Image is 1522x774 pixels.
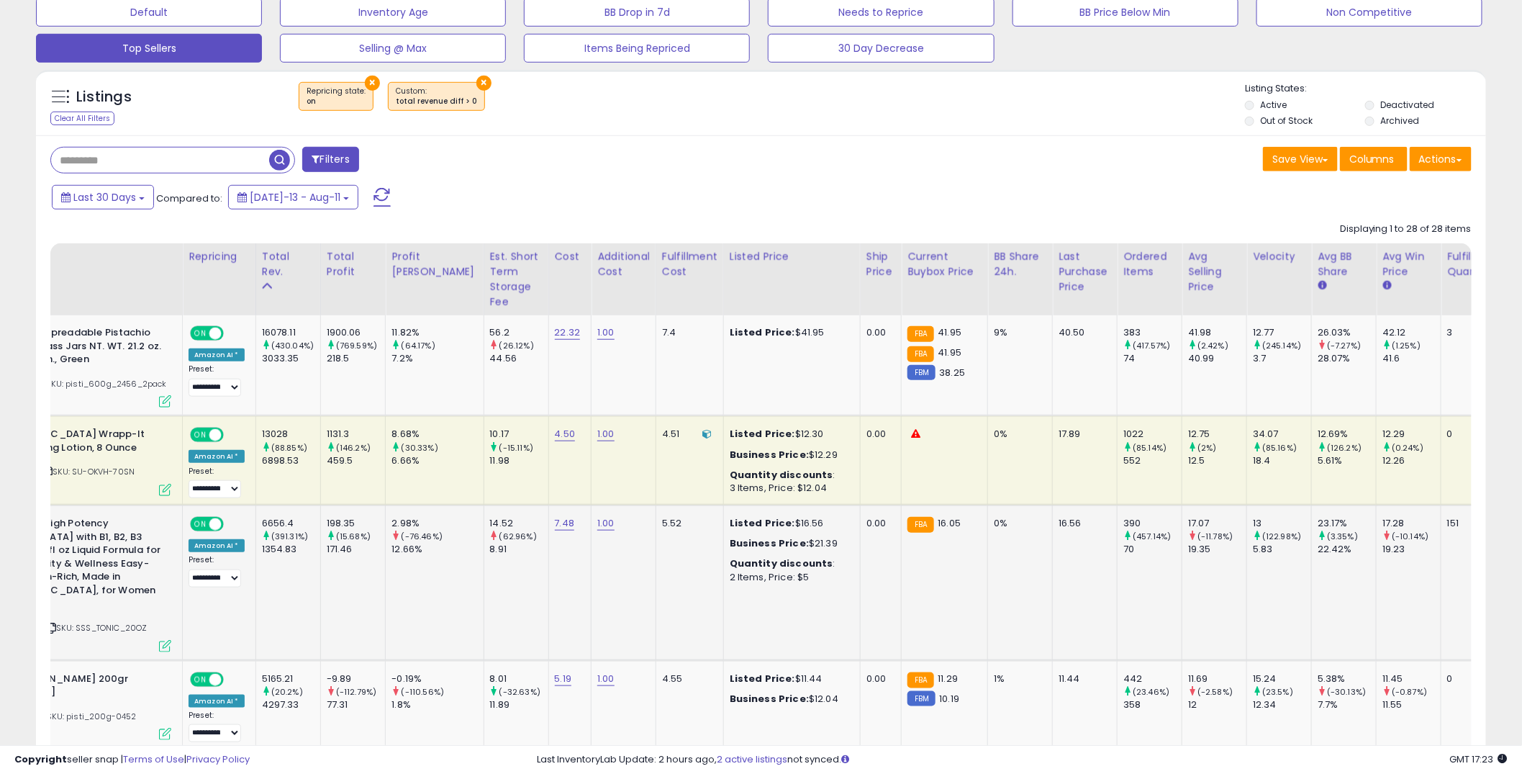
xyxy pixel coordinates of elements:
div: seller snap | | [14,753,250,767]
small: Avg BB Share. [1318,279,1326,292]
div: 12.5 [1188,454,1246,467]
div: 19.35 [1188,543,1246,556]
small: (-11.78%) [1197,531,1233,542]
b: Quantity discounts [730,468,833,482]
div: 4.55 [662,672,712,685]
div: 12.75 [1188,428,1246,441]
div: 13028 [262,428,320,441]
small: (-7.27%) [1327,340,1361,351]
div: BB Share 24h. [994,249,1046,279]
small: (146.2%) [336,442,371,454]
div: $11.44 [730,672,849,685]
div: 12.66% [391,543,483,556]
div: 0 [1447,428,1492,441]
span: | SKU: SSS_TONIC_20OZ [45,622,148,634]
div: Preset: [189,711,245,743]
div: 2 Items, Price: $5 [730,571,849,584]
span: | SKU: pisti_200g-0452 [35,711,137,722]
div: 22.42% [1318,543,1376,556]
div: 0 [1447,672,1492,685]
div: 390 [1123,517,1182,530]
small: (417.57%) [1133,340,1170,351]
div: Est. Short Term Storage Fee [490,249,543,310]
span: ON [191,429,209,441]
div: 0% [994,428,1041,441]
div: Listed Price [730,249,854,264]
div: Ship Price [866,249,895,279]
span: Repricing state : [307,86,366,107]
div: 11.89 [490,698,548,711]
small: (-30.13%) [1327,686,1366,698]
a: 4.50 [555,427,576,441]
div: 70 [1123,543,1182,556]
div: 13 [1253,517,1311,530]
div: 218.5 [327,352,386,365]
small: (64.17%) [402,340,435,351]
label: Active [1260,99,1287,111]
small: FBA [907,517,934,533]
b: Listed Price: [730,325,795,339]
div: Additional Cost [597,249,650,279]
div: 0.00 [866,517,890,530]
button: Save View [1263,147,1338,171]
div: 1% [994,672,1041,685]
div: Last Purchase Price [1059,249,1111,294]
div: $21.39 [730,537,849,550]
small: (-15.11%) [499,442,533,454]
small: FBM [907,691,936,706]
span: 11.29 [938,672,958,685]
div: Total Rev. [262,249,314,279]
label: Out of Stock [1260,114,1313,127]
small: (20.2%) [271,686,303,698]
small: (-112.79%) [336,686,377,698]
div: Total Profit [327,249,380,279]
div: 8.91 [490,543,548,556]
small: (23.5%) [1262,686,1293,698]
div: 6.66% [391,454,483,467]
div: Fulfillment Cost [662,249,717,279]
span: OFF [222,518,245,531]
small: (-76.46%) [402,531,443,542]
div: -0.19% [391,672,483,685]
div: 34.07 [1253,428,1311,441]
small: (-0.87%) [1392,686,1427,698]
button: 30 Day Decrease [768,34,994,63]
div: 12.69% [1318,428,1376,441]
div: 17.07 [1188,517,1246,530]
small: (15.68%) [336,531,371,542]
small: FBA [907,672,934,688]
div: 11.69 [1188,672,1246,685]
div: 17.28 [1382,517,1441,530]
b: Business Price: [730,692,809,706]
span: Last 30 Days [73,190,136,204]
b: Business Price: [730,448,809,462]
span: | SKU: pisti_600g_2456_2pack [35,378,167,390]
small: (1.25%) [1392,340,1421,351]
small: (88.85%) [271,442,307,454]
a: 22.32 [555,325,581,340]
label: Deactivated [1380,99,1434,111]
div: 12.29 [1382,428,1441,441]
span: OFF [222,328,245,340]
div: 151 [1447,517,1492,530]
div: 8.68% [391,428,483,441]
div: 1354.83 [262,543,320,556]
div: 8.01 [490,672,548,685]
button: Top Sellers [36,34,262,63]
span: 16.05 [938,516,961,530]
small: (457.14%) [1133,531,1171,542]
div: 11.44 [1059,672,1106,685]
div: 7.7% [1318,698,1376,711]
span: ON [191,328,209,340]
div: $12.04 [730,693,849,706]
a: 1.00 [597,672,615,686]
small: (30.33%) [402,442,438,454]
div: 5.38% [1318,672,1376,685]
div: -9.89 [327,672,386,685]
div: 12.34 [1253,698,1311,711]
div: 10.17 [490,428,548,441]
span: 10.19 [939,692,959,706]
a: Privacy Policy [186,752,250,766]
div: 41.98 [1188,326,1246,339]
span: Custom: [396,86,477,107]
